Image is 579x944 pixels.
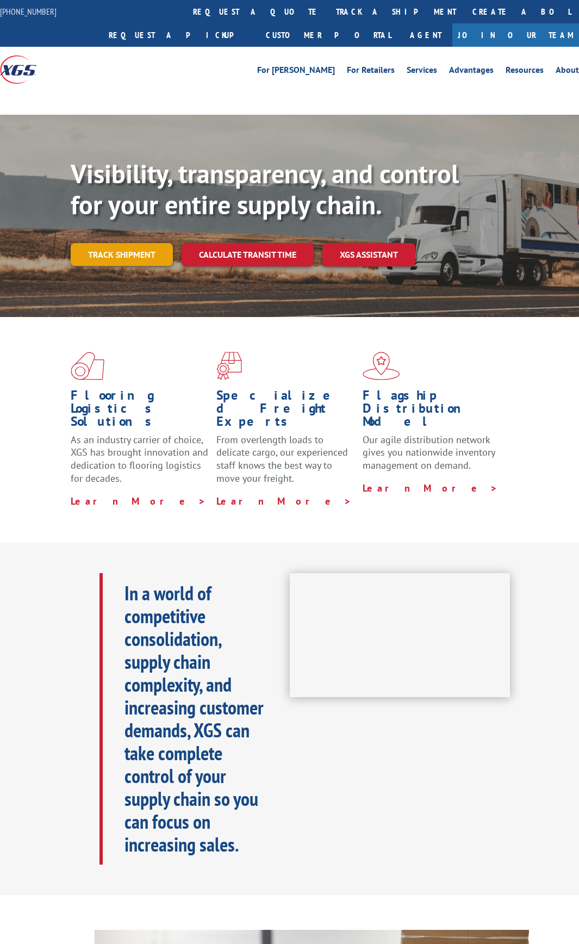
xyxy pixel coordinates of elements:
b: In a world of competitive consolidation, supply chain complexity, and increasing customer demands... [124,580,264,857]
a: XGS ASSISTANT [322,243,415,266]
a: Learn More > [363,482,498,494]
a: Learn More > [71,495,206,507]
a: Calculate transit time [182,243,314,266]
a: Learn More > [216,495,352,507]
a: For [PERSON_NAME] [257,66,335,78]
a: For Retailers [347,66,395,78]
a: Agent [399,23,452,47]
img: xgs-icon-total-supply-chain-intelligence-red [71,352,104,380]
a: Request a pickup [101,23,258,47]
iframe: XGS Logistics Solutions [290,573,510,697]
img: xgs-icon-flagship-distribution-model-red [363,352,400,380]
h1: Flooring Logistics Solutions [71,389,208,433]
a: Join Our Team [452,23,579,47]
a: Services [407,66,437,78]
a: Resources [506,66,544,78]
h1: Flagship Distribution Model [363,389,500,433]
a: About [556,66,579,78]
h1: Specialized Freight Experts [216,389,354,433]
a: Advantages [449,66,494,78]
span: As an industry carrier of choice, XGS has brought innovation and dedication to flooring logistics... [71,433,208,485]
img: xgs-icon-focused-on-flooring-red [216,352,242,380]
a: Track shipment [71,243,173,266]
span: Our agile distribution network gives you nationwide inventory management on demand. [363,433,495,472]
a: Customer Portal [258,23,399,47]
p: From overlength loads to delicate cargo, our experienced staff knows the best way to move your fr... [216,433,354,495]
b: Visibility, transparency, and control for your entire supply chain. [71,157,459,222]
